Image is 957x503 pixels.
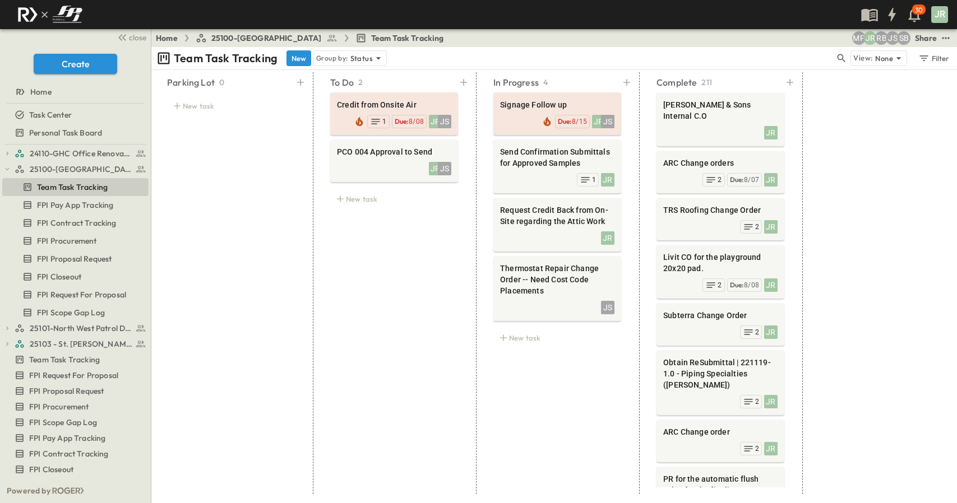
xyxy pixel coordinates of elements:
[744,176,759,184] span: 8/07
[764,395,778,408] div: JR
[37,271,81,282] span: FPI Closeout
[15,146,146,161] a: 24110-GHC Office Renovations
[34,54,117,74] button: Create
[2,251,146,267] a: FPI Proposal Request
[875,31,888,45] div: Regina Barnett (rbarnett@fpibuilders.com)
[29,127,102,138] span: Personal Task Board
[429,162,442,175] div: JR
[395,117,409,125] span: Due:
[657,303,784,346] div: Subterra Change OrderJR2
[2,178,149,196] div: Team Task Trackingtest
[37,235,97,246] span: FPI Procurement
[2,414,146,430] a: FPI Scope Gap Log
[2,286,149,304] div: FPI Request For Proposaltest
[337,146,451,157] span: PCO 004 Approval to Send
[663,99,778,122] span: [PERSON_NAME] & Sons Internal C.O
[886,31,899,45] div: Jesse Sullivan (jsullivan@fpibuilders.com)
[493,198,621,252] div: Request Credit Back from On-Site regarding the Attic WorkJR
[657,198,784,240] div: TRS Roofing Change OrderJR2
[500,204,614,227] span: Request Credit Back from On-Site regarding the Attic Work
[337,99,451,110] span: Credit from Onsite Air
[2,335,149,353] div: 25103 - St. [PERSON_NAME] Phase 2test
[663,157,778,169] span: ARC Change orders
[897,31,910,45] div: Sterling Barnett (sterling@fpibuilders.com)
[543,77,548,88] p: 4
[2,462,146,477] a: FPI Closeout
[330,76,354,89] p: To Do
[663,426,778,437] span: ARC Change order
[863,31,877,45] div: Jayden Ramirez (jramirez@fpibuilders.com)
[592,115,605,128] div: JR
[493,256,621,321] div: Thermostat Repair Change Order -- Need Cost Code PlacementsJS
[930,5,949,24] button: JR
[657,420,784,462] div: ARC Change orderJR2
[663,204,778,216] span: TRS Roofing Change Order
[316,53,348,64] p: Group by:
[2,399,146,414] a: FPI Procurement
[30,323,132,334] span: 25101-North West Patrol Division
[744,281,759,289] span: 8/08
[29,448,109,459] span: FPI Contract Tracking
[37,199,113,211] span: FPI Pay App Tracking
[2,179,146,195] a: Team Task Tracking
[2,215,146,231] a: FPI Contract Tracking
[2,287,146,302] a: FPI Request For Proposal
[15,320,146,336] a: 25101-North West Patrol Division
[2,268,149,286] div: FPI Closeouttest
[167,98,295,114] div: New task
[657,151,784,193] div: ARC Change ordersJRDue:8/072
[2,269,146,285] a: FPI Closeout
[167,76,215,89] p: Parking Lot
[2,382,149,400] div: FPI Proposal Requesttest
[2,460,149,478] div: FPI Closeouttest
[2,352,146,367] a: Team Task Tracking
[350,53,373,64] p: Status
[219,77,224,88] p: 0
[764,278,778,292] div: JR
[113,29,149,45] button: close
[174,50,278,66] p: Team Task Tracking
[2,160,149,178] div: 25100-Vanguard Prep Schooltest
[330,139,458,182] div: PCO 004 Approval to SendJRJS
[438,162,451,175] div: JS
[2,197,146,213] a: FPI Pay App Tracking
[718,281,722,290] span: 2
[764,220,778,234] div: JR
[196,32,338,44] a: 25100-[GEOGRAPHIC_DATA]
[29,370,118,381] span: FPI Request For Proposal
[931,6,948,23] div: JR
[286,50,311,66] button: New
[493,139,621,193] div: Send Confirmation Submittals for Approved SamplesJR1
[211,32,322,44] span: 25100-[GEOGRAPHIC_DATA]
[2,429,149,447] div: FPI Pay App Trackingtest
[382,117,386,126] span: 1
[730,281,744,289] span: Due:
[2,232,149,250] div: FPI Procurementtest
[2,351,149,369] div: Team Task Trackingtest
[2,446,146,462] a: FPI Contract Tracking
[601,231,614,245] div: JR
[601,173,614,187] div: JR
[701,77,712,88] p: 211
[29,432,105,444] span: FPI Pay App Tracking
[30,148,132,159] span: 24110-GHC Office Renovations
[156,32,451,44] nav: breadcrumbs
[2,430,146,446] a: FPI Pay App Tracking
[156,32,178,44] a: Home
[37,307,105,318] span: FPI Scope Gap Log
[915,6,923,15] p: 30
[37,217,117,229] span: FPI Contract Tracking
[29,401,89,412] span: FPI Procurement
[29,464,73,475] span: FPI Closeout
[918,52,950,64] div: Filter
[663,357,778,390] span: Obtain ReSubmittal | 221119-1.0 - Piping Specialties ([PERSON_NAME])
[13,3,86,26] img: c8d7d1ed905e502e8f77bf7063faec64e13b34fdb1f2bdd94b0e311fc34f8000.png
[2,304,149,322] div: FPI Scope Gap Logtest
[657,92,784,146] div: [PERSON_NAME] & Sons Internal C.OJR
[30,164,132,175] span: 25100-Vanguard Prep School
[764,442,778,455] div: JR
[2,124,149,142] div: Personal Task Boardtest
[914,50,953,66] button: Filter
[330,92,458,135] div: Credit from Onsite AirJRJSDue:8/081
[371,32,444,44] span: Team Task Tracking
